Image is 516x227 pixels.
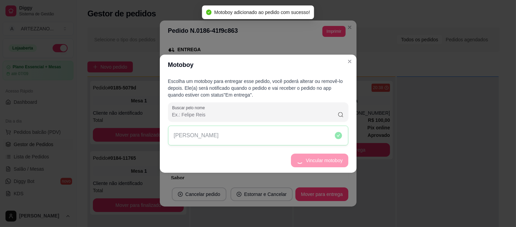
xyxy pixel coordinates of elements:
p: [PERSON_NAME] [174,131,219,140]
input: Buscar pelo nome [172,111,338,118]
button: Close [344,56,355,67]
header: Motoboy [160,55,357,75]
p: Escolha um motoboy para entregar esse pedido, você poderá alterar ou removê-lo depois. Ele(a) ser... [168,78,348,98]
span: Motoboy adicionado ao pedido com sucesso! [214,10,310,15]
label: Buscar pelo nome [172,105,207,111]
span: check-circle [206,10,211,15]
